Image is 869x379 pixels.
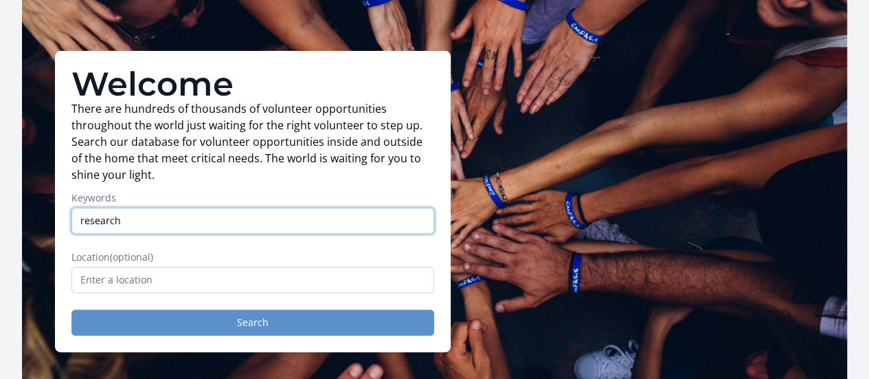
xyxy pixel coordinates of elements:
label: Location [71,250,434,264]
label: Keywords [71,191,434,205]
span: (optional) [110,250,153,263]
h1: Welcome [71,67,434,100]
p: There are hundreds of thousands of volunteer opportunities throughout the world just waiting for ... [71,100,434,183]
button: Search [71,310,434,336]
input: Enter a location [71,267,434,293]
